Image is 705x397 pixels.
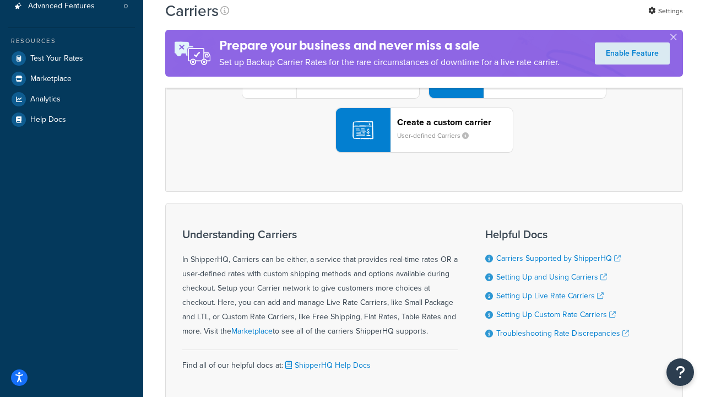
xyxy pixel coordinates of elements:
h4: Prepare your business and never miss a sale [219,36,560,55]
p: Set up Backup Carrier Rates for the rare circumstances of downtime for a live rate carrier. [219,55,560,70]
button: Open Resource Center [666,358,694,386]
img: icon-carrier-custom-c93b8a24.svg [352,120,373,141]
a: Setting Up and Using Carriers [496,271,607,283]
a: Troubleshooting Rate Discrepancies [496,328,629,339]
div: Find all of our helpful docs at: [182,350,458,373]
a: Setting Up Custom Rate Carriers [496,309,616,320]
a: Settings [648,3,683,19]
span: Analytics [30,95,61,104]
span: Advanced Features [28,2,95,11]
div: Resources [8,36,135,46]
span: Test Your Rates [30,54,83,63]
span: Marketplace [30,74,72,84]
a: Help Docs [8,110,135,130]
a: Carriers Supported by ShipperHQ [496,253,621,264]
span: 0 [124,2,128,11]
small: User-defined Carriers [397,131,478,141]
a: Enable Feature [595,42,670,65]
a: Marketplace [8,69,135,89]
header: Create a custom carrier [397,117,513,127]
img: ad-rules-rateshop-fe6ec290ccb7230408bd80ed9643f0289d75e0ffd9eb532fc0e269fcd187b520.png [165,30,219,77]
button: Create a custom carrierUser-defined Carriers [335,108,513,153]
a: Setting Up Live Rate Carriers [496,290,604,302]
h3: Helpful Docs [485,228,629,240]
a: ShipperHQ Help Docs [283,360,371,371]
h3: Understanding Carriers [182,228,458,240]
a: Test Your Rates [8,49,135,68]
div: In ShipperHQ, Carriers can be either, a service that provides real-time rates OR a user-defined r... [182,228,458,339]
a: Analytics [8,89,135,109]
a: Marketplace [231,325,273,337]
span: Help Docs [30,115,66,125]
